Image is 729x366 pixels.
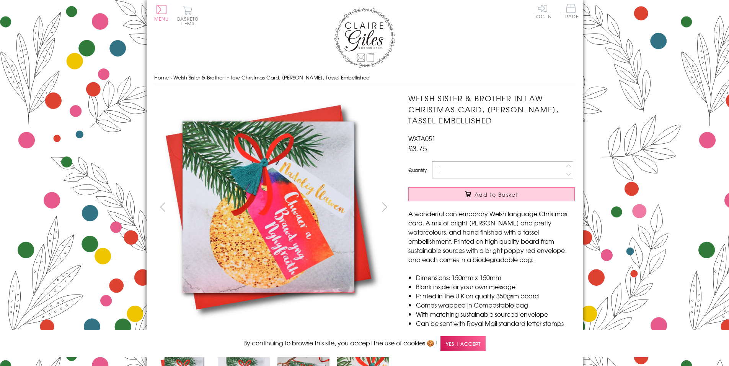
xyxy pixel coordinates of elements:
[408,209,575,264] p: A wonderful contemporary Welsh language Christmas card. A mix of bright [PERSON_NAME] and pretty ...
[408,93,575,126] h1: Welsh Sister & Brother in law Christmas Card, [PERSON_NAME], Tassel Embellished
[475,191,518,198] span: Add to Basket
[154,93,383,322] img: Welsh Sister & Brother in law Christmas Card, Nadolig Llawen, Tassel Embellished
[154,15,169,22] span: Menu
[154,198,171,215] button: prev
[416,282,575,291] li: Blank inside for your own message
[416,319,575,328] li: Can be sent with Royal Mail standard letter stamps
[177,6,198,26] button: Basket0 items
[408,134,435,143] span: WXTA051
[563,4,579,20] a: Trade
[393,93,623,322] img: Welsh Sister & Brother in law Christmas Card, Nadolig Llawen, Tassel Embellished
[154,5,169,21] button: Menu
[408,187,575,201] button: Add to Basket
[440,336,486,351] span: Yes, I accept
[154,70,575,86] nav: breadcrumbs
[170,74,172,81] span: ›
[416,309,575,319] li: With matching sustainable sourced envelope
[416,291,575,300] li: Printed in the U.K on quality 350gsm board
[416,273,575,282] li: Dimensions: 150mm x 150mm
[416,300,575,309] li: Comes wrapped in Compostable bag
[533,4,552,19] a: Log In
[563,4,579,19] span: Trade
[376,198,393,215] button: next
[181,15,198,27] span: 0 items
[408,143,427,154] span: £3.75
[334,8,395,68] img: Claire Giles Greetings Cards
[173,74,370,81] span: Welsh Sister & Brother in law Christmas Card, [PERSON_NAME], Tassel Embellished
[154,74,169,81] a: Home
[408,167,427,173] label: Quantity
